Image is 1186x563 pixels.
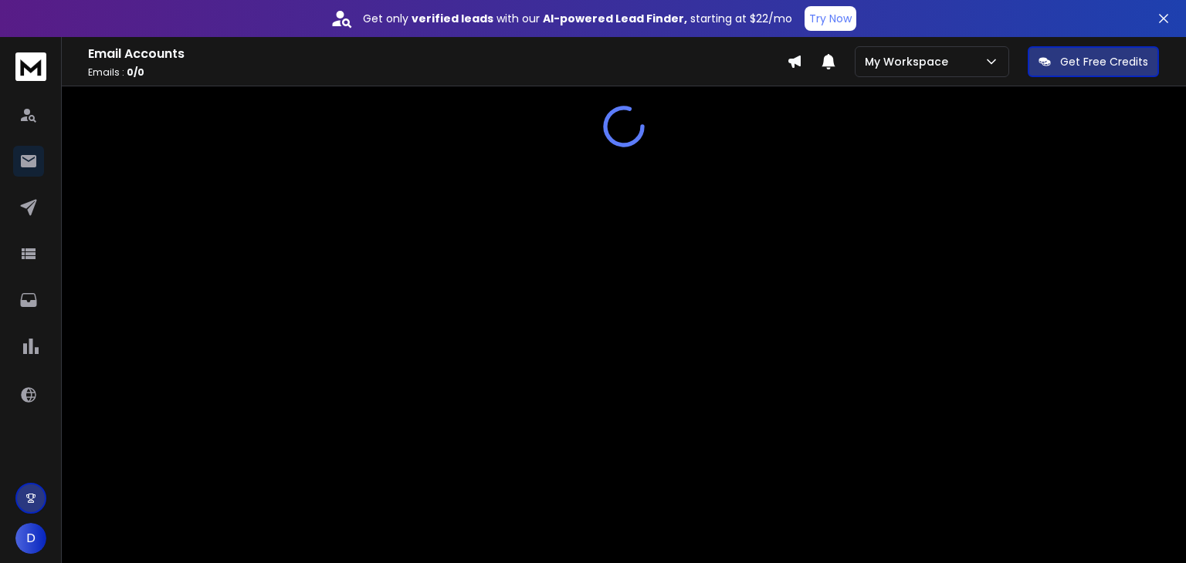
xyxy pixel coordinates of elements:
strong: AI-powered Lead Finder, [543,11,687,26]
button: Get Free Credits [1028,46,1159,77]
button: D [15,523,46,554]
p: Get Free Credits [1060,54,1148,69]
span: 0 / 0 [127,66,144,79]
p: Emails : [88,66,787,79]
p: Get only with our starting at $22/mo [363,11,792,26]
p: My Workspace [865,54,954,69]
img: logo [15,52,46,81]
strong: verified leads [412,11,493,26]
p: Try Now [809,11,852,26]
h1: Email Accounts [88,45,787,63]
button: Try Now [805,6,856,31]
